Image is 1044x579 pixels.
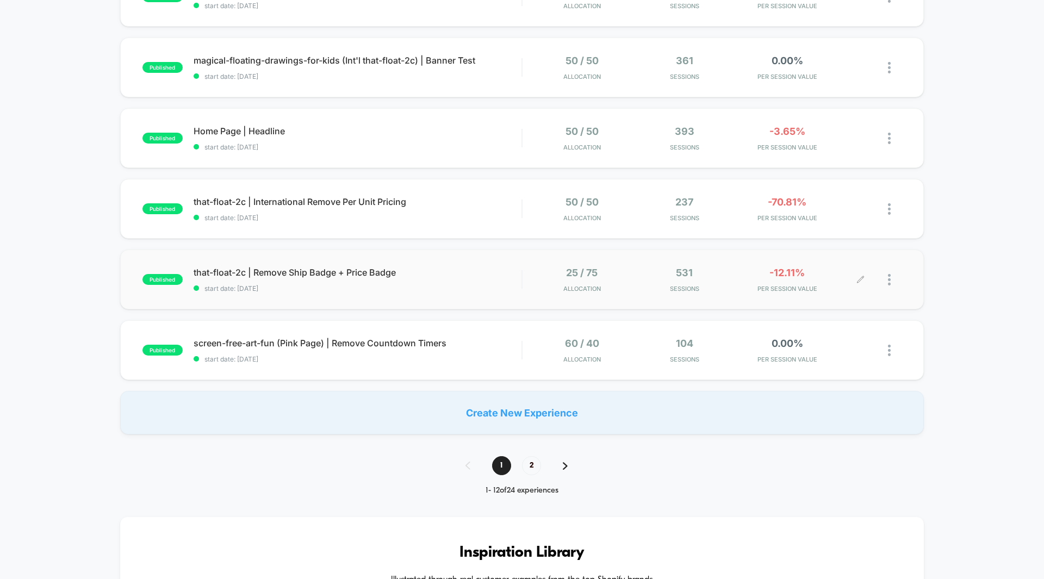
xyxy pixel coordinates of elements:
[455,486,589,495] div: 1 - 12 of 24 experiences
[194,338,521,348] span: screen-free-art-fun (Pink Page) | Remove Countdown Timers
[636,73,734,80] span: Sessions
[565,55,599,66] span: 50 / 50
[194,143,521,151] span: start date: [DATE]
[636,2,734,10] span: Sessions
[636,144,734,151] span: Sessions
[675,126,694,137] span: 393
[769,126,805,137] span: -3.65%
[738,2,836,10] span: PER SESSION VALUE
[194,126,521,136] span: Home Page | Headline
[772,338,803,349] span: 0.00%
[676,55,693,66] span: 361
[563,214,601,222] span: Allocation
[675,196,693,208] span: 237
[888,133,891,144] img: close
[566,267,598,278] span: 25 / 75
[738,356,836,363] span: PER SESSION VALUE
[142,274,183,285] span: published
[563,462,568,470] img: pagination forward
[738,214,836,222] span: PER SESSION VALUE
[563,73,601,80] span: Allocation
[142,203,183,214] span: published
[636,285,734,292] span: Sessions
[563,285,601,292] span: Allocation
[194,214,521,222] span: start date: [DATE]
[676,338,693,349] span: 104
[142,133,183,144] span: published
[738,144,836,151] span: PER SESSION VALUE
[194,284,521,292] span: start date: [DATE]
[769,267,805,278] span: -12.11%
[738,285,836,292] span: PER SESSION VALUE
[563,2,601,10] span: Allocation
[563,356,601,363] span: Allocation
[676,267,693,278] span: 531
[636,356,734,363] span: Sessions
[194,267,521,278] span: that-float-2c | Remove Ship Badge + Price Badge
[194,55,521,66] span: magical-floating-drawings-for-kids (Int'l that-float-2c) | Banner Test
[194,72,521,80] span: start date: [DATE]
[772,55,803,66] span: 0.00%
[888,62,891,73] img: close
[888,274,891,285] img: close
[142,345,183,356] span: published
[522,456,541,475] span: 2
[492,456,511,475] span: 1
[768,196,806,208] span: -70.81%
[563,144,601,151] span: Allocation
[888,345,891,356] img: close
[120,391,924,434] div: Create New Experience
[565,196,599,208] span: 50 / 50
[153,544,891,562] h3: Inspiration Library
[142,62,183,73] span: published
[888,203,891,215] img: close
[565,126,599,137] span: 50 / 50
[565,338,599,349] span: 60 / 40
[194,2,521,10] span: start date: [DATE]
[194,196,521,207] span: that-float-2c | International Remove Per Unit Pricing
[194,355,521,363] span: start date: [DATE]
[636,214,734,222] span: Sessions
[738,73,836,80] span: PER SESSION VALUE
